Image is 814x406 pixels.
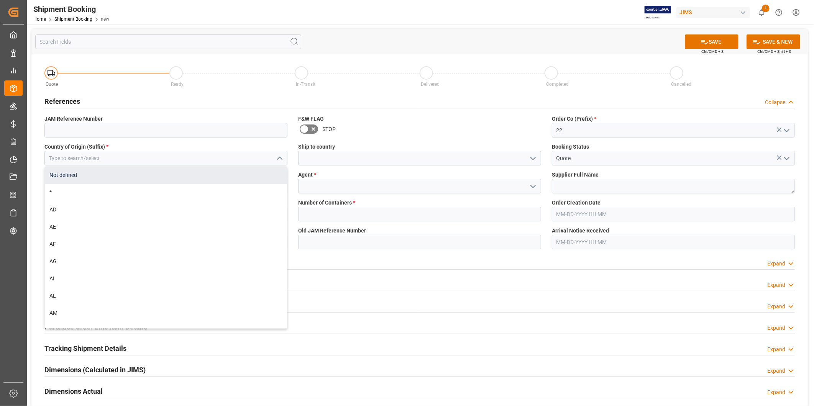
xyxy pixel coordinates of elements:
button: open menu [781,124,792,136]
span: Quote [46,82,58,87]
button: show 1 new notifications [753,4,770,21]
div: Expand [767,303,785,311]
h2: References [44,96,80,106]
img: Exertis%20JAM%20-%20Email%20Logo.jpg_1722504956.jpg [645,6,671,19]
span: Order Co (Prefix) [552,115,596,123]
span: Booking Status [552,143,589,151]
span: Arrival Notice Received [552,227,609,235]
span: Cancelled [671,82,691,87]
div: Collapse [765,98,785,106]
div: Expand [767,367,785,375]
div: Expand [767,281,785,289]
h2: Dimensions (Calculated in JIMS) [44,365,146,375]
span: Ctrl/CMD + S [701,49,724,54]
span: STOP [322,125,336,133]
span: JAM Reference Number [44,115,103,123]
div: Expand [767,345,785,354]
span: Completed [546,82,569,87]
a: Home [33,16,46,22]
input: MM-DD-YYYY HH:MM [552,207,795,221]
button: SAVE [685,34,739,49]
span: Supplier Full Name [552,171,599,179]
span: Ready [171,82,184,87]
div: Shipment Booking [33,3,109,15]
div: Expand [767,260,785,268]
div: AE [45,218,287,236]
span: Ctrl/CMD + Shift + S [757,49,791,54]
button: open menu [781,152,792,164]
div: JIMS [676,7,750,18]
span: Agent [298,171,316,179]
span: Order Creation Date [552,199,601,207]
button: Help Center [770,4,788,21]
div: AI [45,270,287,287]
span: In-Transit [296,82,315,87]
button: SAVE & NEW [747,34,800,49]
div: AD [45,201,287,218]
div: AL [45,287,287,304]
div: Expand [767,324,785,332]
button: close menu [273,152,285,164]
span: Ship to country [298,143,335,151]
button: open menu [527,180,538,192]
input: Search Fields [35,34,301,49]
h2: Tracking Shipment Details [44,343,126,354]
span: F&W FLAG [298,115,324,123]
div: AG [45,253,287,270]
a: Shipment Booking [54,16,92,22]
div: Expand [767,388,785,396]
span: Number of Containers [298,199,355,207]
div: AN [45,322,287,339]
button: open menu [527,152,538,164]
h2: Dimensions Actual [44,386,103,396]
span: Old JAM Reference Number [298,227,366,235]
span: Country of Origin (Suffix) [44,143,108,151]
div: Not defined [45,167,287,184]
input: MM-DD-YYYY HH:MM [552,235,795,249]
input: Type to search/select [44,151,287,165]
div: AF [45,236,287,253]
div: AM [45,304,287,322]
button: JIMS [676,5,753,20]
span: 1 [762,5,770,12]
span: Delivered [421,82,440,87]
